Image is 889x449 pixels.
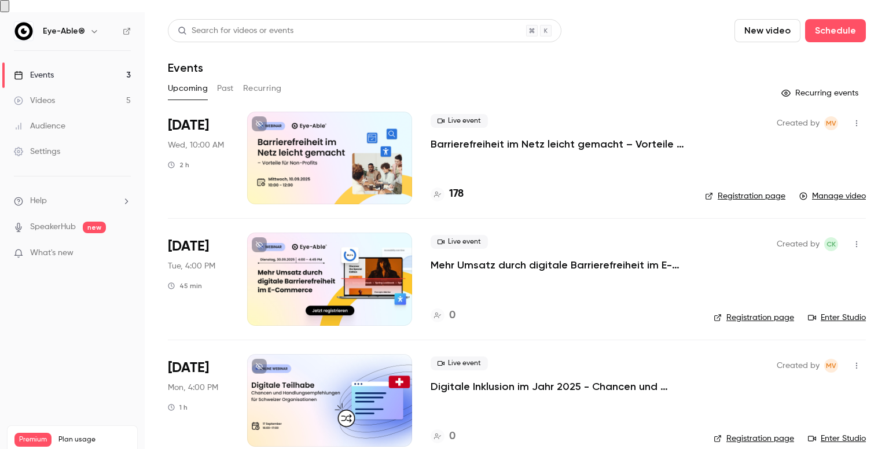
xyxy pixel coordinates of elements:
[777,359,820,373] span: Created by
[14,433,52,447] span: Premium
[824,116,838,130] span: Mahdalena Varchenko
[168,403,188,412] div: 1 h
[431,356,488,370] span: Live event
[824,237,838,251] span: Carolin Kaulfersch
[168,116,209,135] span: [DATE]
[43,25,85,37] h6: Eye-Able®
[168,359,209,377] span: [DATE]
[714,312,794,323] a: Registration page
[431,429,455,444] a: 0
[217,79,234,98] button: Past
[431,114,488,128] span: Live event
[799,190,866,202] a: Manage video
[14,69,54,81] div: Events
[168,281,202,290] div: 45 min
[431,258,695,272] a: Mehr Umsatz durch digitale Barrierefreiheit im E-Commerce
[168,139,224,151] span: Wed, 10:00 AM
[431,380,695,393] a: Digitale Inklusion im Jahr 2025 - Chancen und Handlungsempfehlungen für Schweizer Organisationen
[168,61,203,75] h1: Events
[243,79,282,98] button: Recurring
[168,382,218,393] span: Mon, 4:00 PM
[776,84,866,102] button: Recurring events
[168,260,215,272] span: Tue, 4:00 PM
[30,247,74,259] span: What's new
[168,79,208,98] button: Upcoming
[777,116,820,130] span: Created by
[14,95,55,106] div: Videos
[14,22,33,41] img: Eye-Able®
[826,359,836,373] span: MV
[431,235,488,249] span: Live event
[14,146,60,157] div: Settings
[178,25,293,37] div: Search for videos or events
[168,237,209,256] span: [DATE]
[14,195,131,207] li: help-dropdown-opener
[805,19,866,42] button: Schedule
[449,186,464,202] h4: 178
[83,222,106,233] span: new
[168,160,189,170] div: 2 h
[449,429,455,444] h4: 0
[826,116,836,130] span: MV
[808,433,866,444] a: Enter Studio
[431,137,686,151] a: Barrierefreiheit im Netz leicht gemacht – Vorteile für Non-Profits
[705,190,785,202] a: Registration page
[58,435,130,444] span: Plan usage
[826,237,836,251] span: CK
[734,19,800,42] button: New video
[168,233,229,325] div: Sep 30 Tue, 4:00 PM (Europe/Berlin)
[431,186,464,202] a: 178
[808,312,866,323] a: Enter Studio
[431,308,455,323] a: 0
[30,221,76,233] a: SpeakerHub
[168,354,229,447] div: Oct 20 Mon, 4:00 PM (Europe/Berlin)
[714,433,794,444] a: Registration page
[30,195,47,207] span: Help
[824,359,838,373] span: Mahdalena Varchenko
[14,120,65,132] div: Audience
[449,308,455,323] h4: 0
[168,112,229,204] div: Sep 10 Wed, 10:00 AM (Europe/Berlin)
[777,237,820,251] span: Created by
